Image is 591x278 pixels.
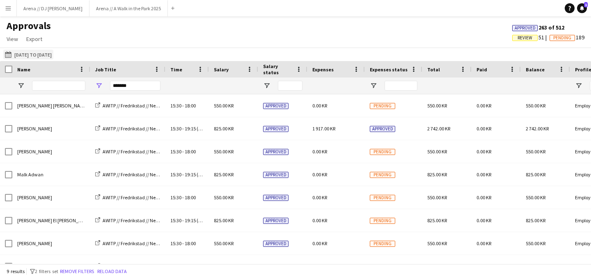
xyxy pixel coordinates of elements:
span: Pending [370,103,395,109]
span: Expenses [312,66,334,73]
span: 550.00 KR [526,194,545,201]
span: Approved [515,25,536,31]
span: 0.00 KR [312,148,327,155]
span: 0.00 KR [476,217,491,223]
span: 825.00 KR [526,171,545,178]
span: AWITP // Fredrikstad // Nedrigg [103,103,166,109]
span: Export [26,35,42,43]
button: Open Filter Menu [575,82,582,89]
span: Pending [553,35,571,41]
span: - [182,240,184,246]
button: Open Filter Menu [370,82,377,89]
a: 1 [577,3,587,13]
span: (+1h15m) [197,125,218,132]
span: 550.00 KR [526,148,545,155]
span: 18:00 [185,240,196,246]
a: AWITP // Fredrikstad // Nedrigg [95,125,166,132]
a: View [3,34,21,44]
span: 0.00 KR [476,194,491,201]
span: - [182,217,184,223]
span: - [182,125,184,132]
button: Arena // DJ [PERSON_NAME] [17,0,89,16]
a: AWITP // Fredrikstad // Nedrigg [95,171,166,178]
span: 18:00 [185,103,196,109]
span: Pending [370,172,395,178]
div: [PERSON_NAME] [12,140,90,163]
button: Arena // A Walk in the Park 2025 [89,0,168,16]
span: AWITP // Fredrikstad // Nedrigg [103,240,166,246]
span: AWITP // Fredrikstad // Nedrigg [103,194,166,201]
span: Paid [476,66,487,73]
div: [PERSON_NAME] [12,117,90,140]
span: Approved [263,218,289,224]
button: Open Filter Menu [263,82,270,89]
button: Remove filters [58,267,96,276]
span: 0.00 KR [312,194,327,201]
span: 18:00 [185,194,196,201]
span: 825.00 KR [427,171,447,178]
span: 19:15 [185,217,196,223]
div: [PERSON_NAME] El [PERSON_NAME] [12,209,90,232]
span: 0.00 KR [312,263,327,269]
span: 15:30 [170,217,181,223]
span: 2 filters set [35,268,58,274]
span: 825.00 KR [214,171,234,178]
span: Review [518,35,532,41]
span: 550.00 KR [214,263,234,269]
span: View [7,35,18,43]
span: 15:30 [170,103,181,109]
span: 1 917.00 KR [312,125,335,132]
span: - [182,148,184,155]
input: Job Title Filter Input [110,81,160,91]
span: 1 [584,2,588,7]
span: (+1h15m) [197,217,218,223]
span: 15:30 [170,171,181,178]
span: Approved [263,241,289,247]
div: [PERSON_NAME] [12,232,90,255]
span: 18:00 [185,263,196,269]
span: 0.00 KR [312,171,327,178]
span: 51 [512,34,550,41]
span: Name [17,66,30,73]
span: 0.00 KR [476,263,491,269]
a: AWITP // Fredrikstad // Nedrigg [95,194,166,201]
span: - [182,171,184,178]
span: Approved [263,172,289,178]
span: 0.00 KR [476,240,491,246]
span: 550.00 KR [214,103,234,109]
a: AWITP // Fredrikstad // Nedrigg [95,240,166,246]
span: 825.00 KR [427,217,447,223]
span: 550.00 KR [427,240,447,246]
span: 263 of 512 [512,24,564,31]
span: 0.00 KR [476,103,491,109]
span: 550.00 KR [214,240,234,246]
span: 0.00 KR [476,148,491,155]
button: Open Filter Menu [17,82,25,89]
a: AWITP // Fredrikstad // Nedrigg [95,263,166,269]
span: 15:30 [170,194,181,201]
span: 19:15 [185,125,196,132]
div: [PERSON_NAME] [12,255,90,278]
span: 550.00 KR [427,103,447,109]
div: [PERSON_NAME] [PERSON_NAME] [12,94,90,117]
span: Job Title [95,66,116,73]
a: AWITP // Fredrikstad // Nedrigg [95,148,166,155]
span: 15:30 [170,240,181,246]
button: Reload data [96,267,128,276]
span: Approved [263,126,289,132]
span: 825.00 KR [214,125,234,132]
span: (+1h15m) [197,171,218,178]
a: AWITP // Fredrikstad // Nedrigg [95,103,166,109]
span: - [182,263,184,269]
span: Expenses status [370,66,408,73]
span: 2 742.00 KR [427,125,450,132]
span: Pending [370,195,395,201]
span: AWITP // Fredrikstad // Nedrigg [103,171,166,178]
span: 189 [550,34,584,41]
button: [DATE] to [DATE] [3,50,53,59]
a: Export [23,34,46,44]
input: Name Filter Input [32,81,85,91]
span: 0.00 KR [476,171,491,178]
span: - [182,103,184,109]
span: 550.00 KR [526,263,545,269]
